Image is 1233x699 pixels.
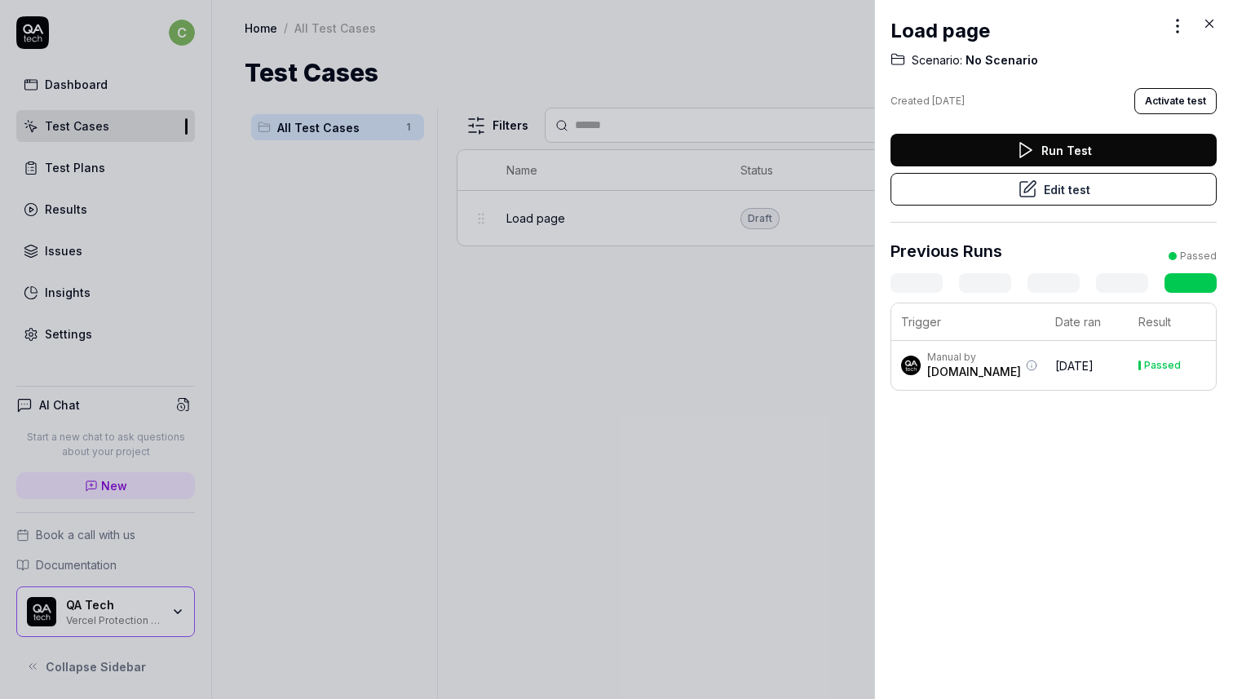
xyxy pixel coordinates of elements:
[1134,88,1217,114] button: Activate test
[1045,303,1129,341] th: Date ran
[890,173,1217,206] button: Edit test
[927,364,1021,380] div: [DOMAIN_NAME]
[1055,359,1094,373] time: [DATE]
[891,303,1045,341] th: Trigger
[890,239,1002,263] h3: Previous Runs
[890,94,965,108] div: Created
[912,52,962,69] span: Scenario:
[901,356,921,375] img: 7ccf6c19-61ad-4a6c-8811-018b02a1b829.jpg
[890,16,990,46] h2: Load page
[1144,361,1181,370] div: Passed
[932,95,965,107] time: [DATE]
[927,351,1021,364] div: Manual by
[1180,249,1217,263] div: Passed
[890,134,1217,166] button: Run Test
[1129,303,1216,341] th: Result
[962,52,1038,69] span: No Scenario
[1024,358,1039,373] button: More information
